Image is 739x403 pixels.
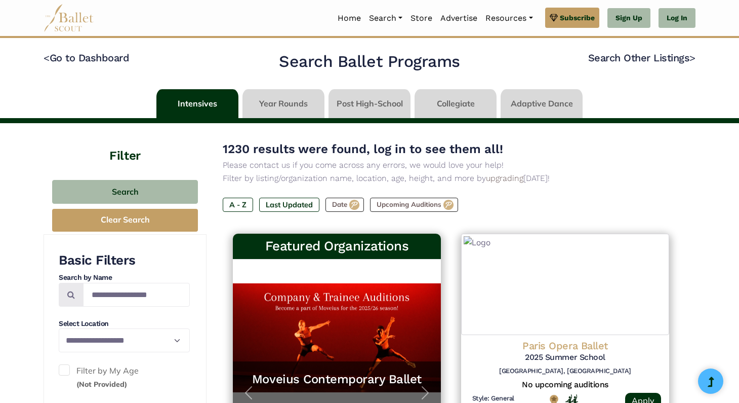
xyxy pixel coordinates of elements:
h4: Select Location [59,319,190,329]
img: gem.svg [550,12,558,23]
code: < [44,51,50,64]
a: Search Other Listings> [588,52,695,64]
a: Moveius Contemporary Ballet [243,372,431,387]
h2: Search Ballet Programs [279,51,460,72]
a: Home [334,8,365,29]
li: Year Rounds [240,89,326,118]
a: Log In [659,8,695,28]
li: Intensives [154,89,240,118]
a: upgrading [486,173,523,183]
label: Filter by My Age [59,364,190,390]
span: Subscribe [560,12,595,23]
a: Advertise [436,8,481,29]
code: > [689,51,695,64]
label: Date [325,198,364,212]
a: Subscribe [545,8,599,28]
label: Upcoming Auditions [370,198,458,212]
h5: 2025 Summer School [469,352,661,363]
h6: [GEOGRAPHIC_DATA], [GEOGRAPHIC_DATA] [469,367,661,376]
p: Please contact us if you come across any errors, we would love your help! [223,159,679,172]
button: Search [52,180,198,204]
h4: Filter [44,123,207,165]
label: A - Z [223,198,253,212]
img: Logo [461,234,669,335]
a: Resources [481,8,537,29]
li: Collegiate [413,89,499,118]
h3: Featured Organizations [241,238,433,255]
li: Adaptive Dance [499,89,585,118]
a: <Go to Dashboard [44,52,129,64]
small: (Not Provided) [76,380,127,389]
h4: Search by Name [59,273,190,283]
span: 1230 results were found, log in to see them all! [223,142,503,156]
input: Search by names... [83,283,190,307]
h4: Paris Opera Ballet [469,339,661,352]
a: Sign Up [607,8,650,28]
p: Filter by listing/organization name, location, age, height, and more by [DATE]! [223,172,679,185]
a: Search [365,8,406,29]
h3: Basic Filters [59,252,190,269]
li: Post High-School [326,89,413,118]
button: Clear Search [52,209,198,232]
label: Last Updated [259,198,319,212]
a: Store [406,8,436,29]
h5: No upcoming auditions [469,380,661,390]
